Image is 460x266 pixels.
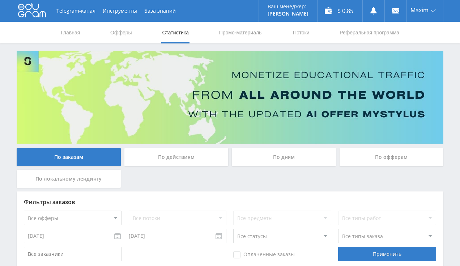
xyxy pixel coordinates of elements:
div: По офферам [340,148,444,166]
div: По заказам [17,148,121,166]
a: Статистика [161,22,189,43]
a: Главная [60,22,81,43]
span: Maxim [410,7,429,13]
a: Потоки [292,22,310,43]
p: [PERSON_NAME] [268,11,308,17]
div: Фильтры заказов [24,199,436,205]
a: Офферы [110,22,133,43]
div: По локальному лендингу [17,170,121,188]
div: По действиям [124,148,229,166]
a: Промо-материалы [218,22,263,43]
div: По дням [232,148,336,166]
div: Применить [338,247,436,261]
p: Ваш менеджер: [268,4,308,9]
a: Реферальная программа [339,22,400,43]
span: Оплаченные заказы [233,251,295,258]
input: Все заказчики [24,247,122,261]
img: Banner [17,51,443,144]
